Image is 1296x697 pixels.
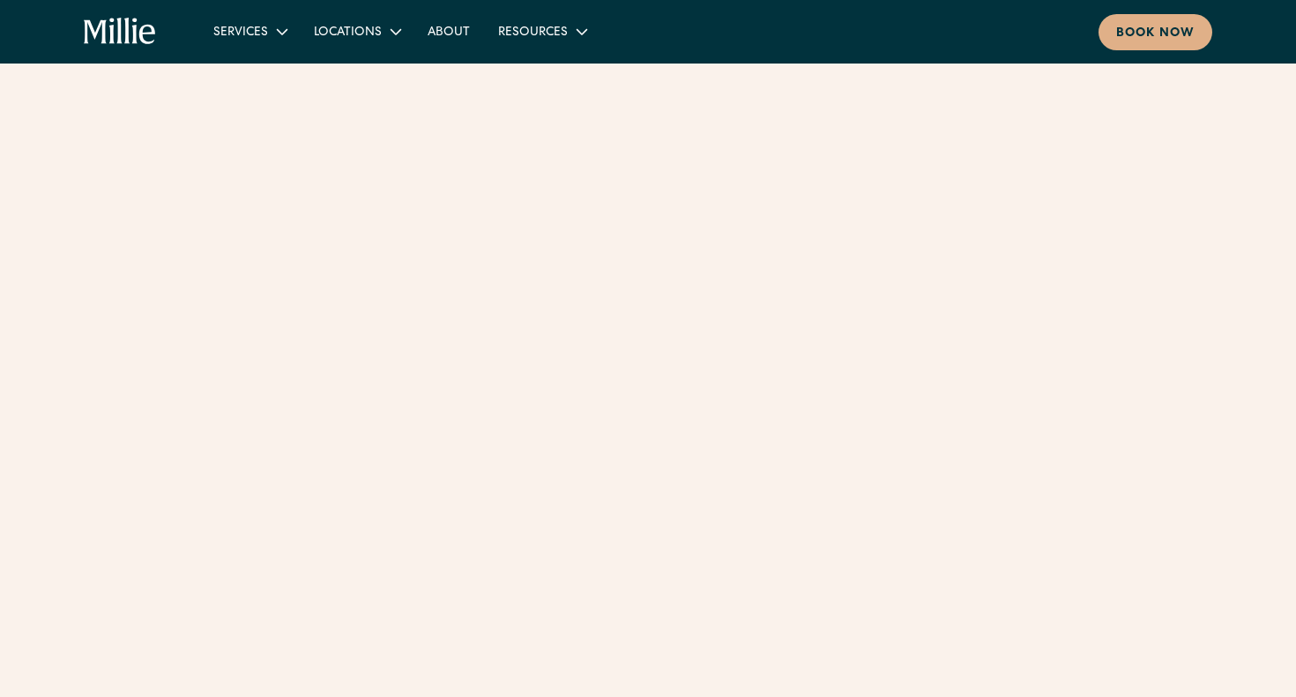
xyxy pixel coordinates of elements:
[1116,25,1195,43] div: Book now
[413,17,484,46] a: About
[213,24,268,42] div: Services
[1099,14,1212,50] a: Book now
[314,24,382,42] div: Locations
[498,24,568,42] div: Resources
[484,17,600,46] div: Resources
[84,18,157,46] a: home
[199,17,300,46] div: Services
[300,17,413,46] div: Locations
